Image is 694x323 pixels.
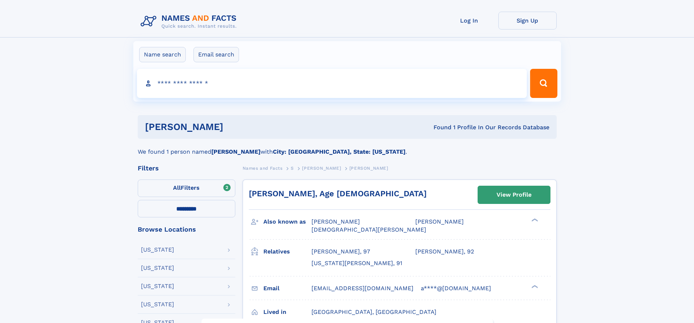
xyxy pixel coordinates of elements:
h3: Email [263,282,311,295]
a: Names and Facts [243,164,283,173]
input: search input [137,69,527,98]
span: [PERSON_NAME] [302,166,341,171]
span: [PERSON_NAME] [311,218,360,225]
label: Email search [193,47,239,62]
a: [PERSON_NAME], 92 [415,248,474,256]
span: [DEMOGRAPHIC_DATA][PERSON_NAME] [311,226,426,233]
a: [US_STATE][PERSON_NAME], 91 [311,259,402,267]
button: Search Button [530,69,557,98]
h1: [PERSON_NAME] [145,122,329,131]
h3: Also known as [263,216,311,228]
span: [PERSON_NAME] [349,166,388,171]
div: [US_STATE] [141,265,174,271]
h3: Relatives [263,245,311,258]
a: S [291,164,294,173]
div: We found 1 person named with . [138,139,557,156]
div: [US_STATE] [141,302,174,307]
a: [PERSON_NAME], 97 [311,248,370,256]
label: Name search [139,47,186,62]
a: View Profile [478,186,550,204]
div: Found 1 Profile In Our Records Database [328,123,549,131]
div: [US_STATE] [141,283,174,289]
span: [GEOGRAPHIC_DATA], [GEOGRAPHIC_DATA] [311,308,436,315]
div: ❯ [530,218,538,222]
div: ❯ [530,284,538,289]
b: [PERSON_NAME] [211,148,260,155]
div: Browse Locations [138,226,235,233]
div: Filters [138,165,235,172]
a: Sign Up [498,12,557,29]
span: [EMAIL_ADDRESS][DOMAIN_NAME] [311,285,413,292]
div: View Profile [497,186,532,203]
span: All [173,184,181,191]
a: [PERSON_NAME] [302,164,341,173]
div: [US_STATE] [141,247,174,253]
a: Log In [440,12,498,29]
label: Filters [138,180,235,197]
img: Logo Names and Facts [138,12,243,31]
a: [PERSON_NAME], Age [DEMOGRAPHIC_DATA] [249,189,427,198]
b: City: [GEOGRAPHIC_DATA], State: [US_STATE] [273,148,405,155]
span: S [291,166,294,171]
span: [PERSON_NAME] [415,218,464,225]
h3: Lived in [263,306,311,318]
